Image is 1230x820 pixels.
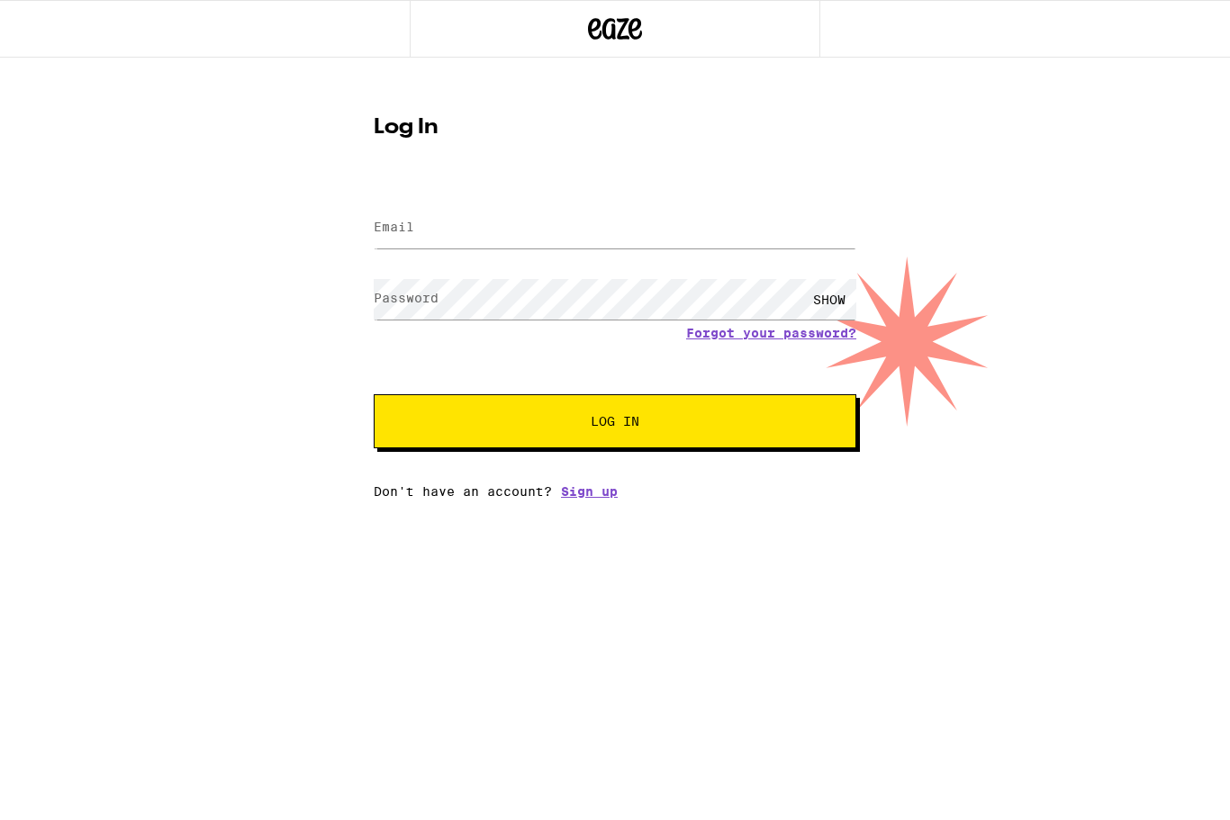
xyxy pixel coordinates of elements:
a: Sign up [561,484,618,499]
div: SHOW [802,279,856,320]
label: Password [374,291,439,305]
h1: Log In [374,117,856,139]
input: Email [374,208,856,248]
label: Email [374,220,414,234]
button: Log In [374,394,856,448]
a: Forgot your password? [686,326,856,340]
span: Log In [591,415,639,428]
div: Don't have an account? [374,484,856,499]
